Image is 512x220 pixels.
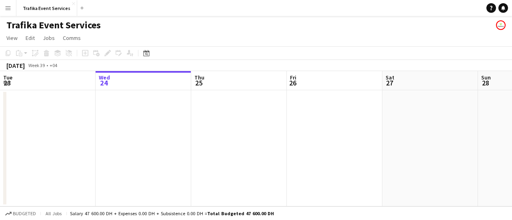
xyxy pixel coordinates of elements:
[193,78,204,87] span: 25
[13,211,36,216] span: Budgeted
[3,74,12,81] span: Tue
[22,33,38,43] a: Edit
[16,0,77,16] button: Trafika Event Services
[98,78,110,87] span: 24
[496,20,506,30] app-user-avatar: Maher Jaber
[481,74,491,81] span: Sun
[6,34,18,42] span: View
[6,19,101,31] h1: Trafika Event Services
[384,78,394,87] span: 27
[26,62,46,68] span: Week 39
[194,74,204,81] span: Thu
[207,210,274,216] span: Total Budgeted 47 600.00 DH
[70,210,274,216] div: Salary 47 600.00 DH + Expenses 0.00 DH + Subsistence 0.00 DH =
[4,209,37,218] button: Budgeted
[43,34,55,42] span: Jobs
[44,210,63,216] span: All jobs
[3,33,21,43] a: View
[99,74,110,81] span: Wed
[63,34,81,42] span: Comms
[2,78,12,87] span: 23
[50,62,57,68] div: +04
[289,78,296,87] span: 26
[26,34,35,42] span: Edit
[40,33,58,43] a: Jobs
[290,74,296,81] span: Fri
[386,74,394,81] span: Sat
[6,61,25,69] div: [DATE]
[60,33,84,43] a: Comms
[480,78,491,87] span: 28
